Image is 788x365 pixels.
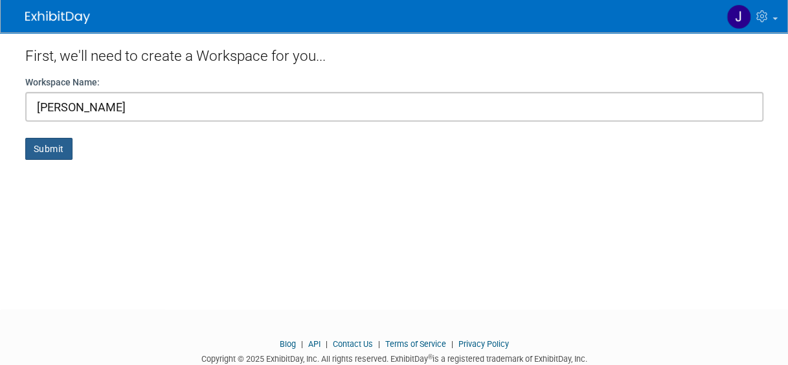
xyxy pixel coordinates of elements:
[322,339,331,349] span: |
[726,5,751,29] img: Jenny Astbury
[25,76,100,89] label: Workspace Name:
[448,339,456,349] span: |
[308,339,321,349] a: API
[333,339,373,349] a: Contact Us
[25,11,90,24] img: ExhibitDay
[25,32,763,76] div: First, we'll need to create a Workspace for you...
[280,339,296,349] a: Blog
[25,138,73,160] button: Submit
[428,353,433,360] sup: ®
[458,339,509,349] a: Privacy Policy
[298,339,306,349] span: |
[385,339,446,349] a: Terms of Service
[25,92,763,122] input: Name of your organization
[375,339,383,349] span: |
